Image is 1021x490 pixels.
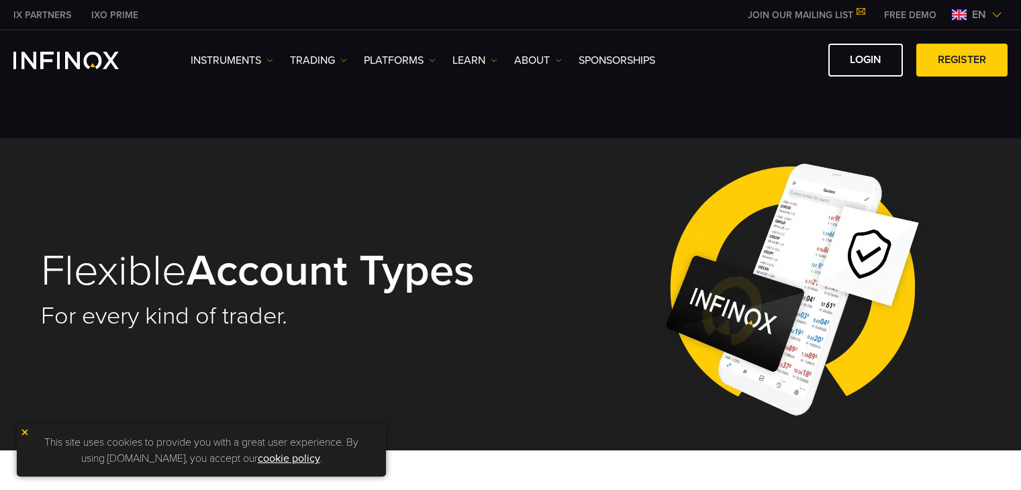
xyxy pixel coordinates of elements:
[874,8,946,22] a: INFINOX MENU
[967,7,991,23] span: en
[20,428,30,437] img: yellow close icon
[290,52,347,68] a: TRADING
[738,9,874,21] a: JOIN OUR MAILING LIST
[191,52,273,68] a: Instruments
[364,52,436,68] a: PLATFORMS
[514,52,562,68] a: ABOUT
[828,44,903,77] a: LOGIN
[41,301,492,331] h2: For every kind of trader.
[81,8,148,22] a: INFINOX
[23,431,379,470] p: This site uses cookies to provide you with a great user experience. By using [DOMAIN_NAME], you a...
[3,8,81,22] a: INFINOX
[13,52,150,69] a: INFINOX Logo
[258,452,320,465] a: cookie policy
[41,248,492,294] h1: Flexible
[916,44,1008,77] a: REGISTER
[579,52,655,68] a: SPONSORSHIPS
[452,52,497,68] a: Learn
[187,244,475,297] strong: Account Types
